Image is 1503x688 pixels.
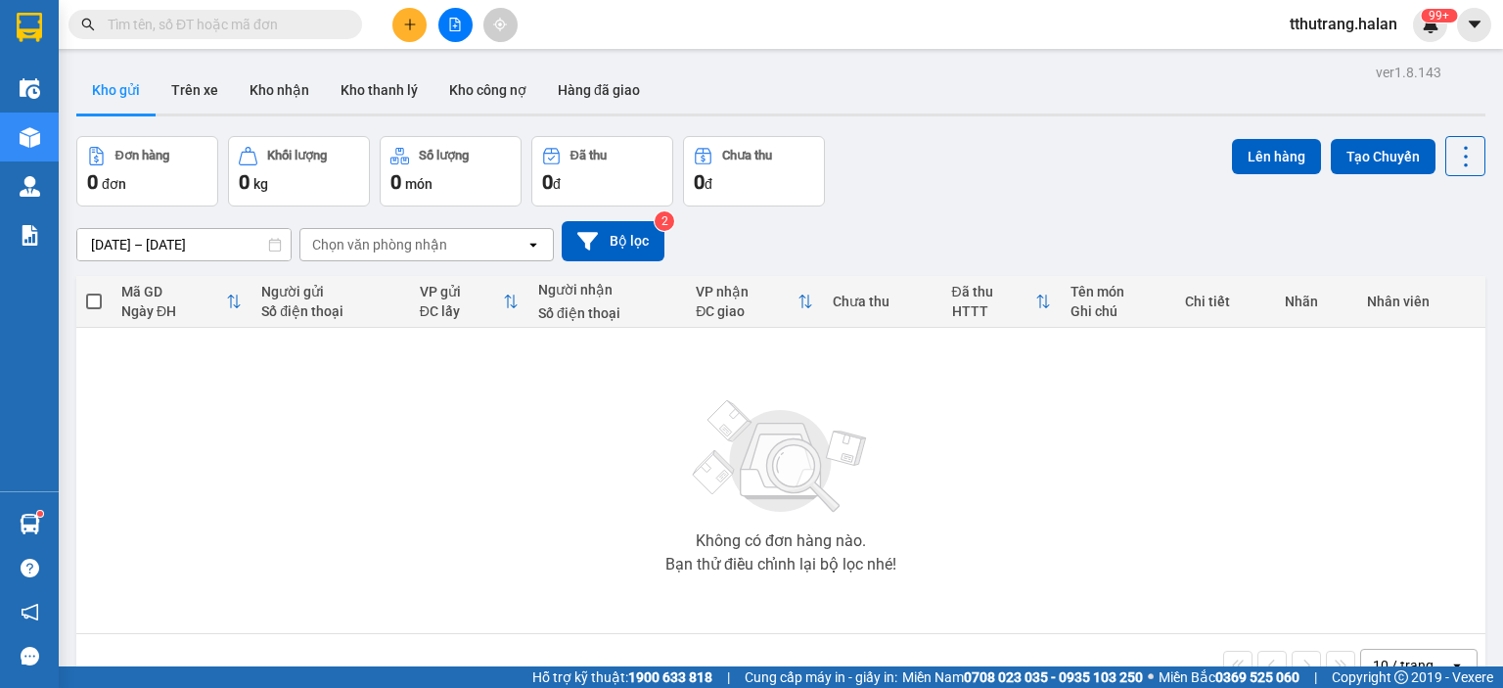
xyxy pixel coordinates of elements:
div: Chi tiết [1185,294,1266,309]
button: Kho nhận [234,67,325,114]
button: Đã thu0đ [531,136,673,206]
div: Chọn văn phòng nhận [312,235,447,254]
svg: open [525,237,541,252]
div: Đã thu [570,149,607,162]
button: Tạo Chuyến [1331,139,1435,174]
span: tthutrang.halan [1274,12,1413,36]
th: Toggle SortBy [112,276,251,328]
div: Ngày ĐH [121,303,226,319]
span: | [727,666,730,688]
span: 0 [694,170,705,194]
button: Đơn hàng0đơn [76,136,218,206]
sup: 169 [1421,9,1457,23]
button: aim [483,8,518,42]
button: Kho gửi [76,67,156,114]
div: Số lượng [419,149,469,162]
img: warehouse-icon [20,127,40,148]
span: đơn [102,176,126,192]
strong: 0369 525 060 [1215,669,1299,685]
span: plus [403,18,417,31]
span: message [21,647,39,665]
th: Toggle SortBy [686,276,823,328]
div: VP gửi [420,284,503,299]
span: aim [493,18,507,31]
div: Không có đơn hàng nào. [696,533,866,549]
input: Tìm tên, số ĐT hoặc mã đơn [108,14,339,35]
button: Kho công nợ [433,67,542,114]
div: Người gửi [261,284,399,299]
span: 0 [542,170,553,194]
span: copyright [1394,670,1408,684]
div: Tên món [1070,284,1165,299]
img: svg+xml;base64,PHN2ZyBjbGFzcz0ibGlzdC1wbHVnX19zdmciIHhtbG5zPSJodHRwOi8vd3d3LnczLm9yZy8yMDAwL3N2Zy... [683,389,879,526]
span: kg [253,176,268,192]
strong: 1900 633 818 [628,669,712,685]
button: caret-down [1457,8,1491,42]
button: Trên xe [156,67,234,114]
div: 10 / trang [1373,656,1434,675]
svg: open [1449,658,1465,673]
sup: 2 [655,211,674,231]
button: file-add [438,8,473,42]
span: | [1314,666,1317,688]
th: Toggle SortBy [410,276,528,328]
button: Số lượng0món [380,136,522,206]
span: 0 [87,170,98,194]
div: ĐC giao [696,303,797,319]
strong: 0708 023 035 - 0935 103 250 [964,669,1143,685]
img: warehouse-icon [20,176,40,197]
div: Đã thu [952,284,1035,299]
img: warehouse-icon [20,514,40,534]
div: Chưa thu [722,149,772,162]
img: icon-new-feature [1422,16,1439,33]
span: 0 [239,170,250,194]
span: file-add [448,18,462,31]
div: Nhãn [1285,294,1347,309]
span: Hỗ trợ kỹ thuật: [532,666,712,688]
div: Bạn thử điều chỉnh lại bộ lọc nhé! [665,557,896,573]
div: HTTT [952,303,1035,319]
div: Khối lượng [267,149,327,162]
div: ver 1.8.143 [1376,62,1441,83]
div: Mã GD [121,284,226,299]
span: đ [705,176,712,192]
div: Nhân viên [1367,294,1476,309]
button: plus [392,8,427,42]
th: Toggle SortBy [942,276,1061,328]
span: question-circle [21,559,39,577]
span: món [405,176,433,192]
img: logo-vxr [17,13,42,42]
span: Miền Bắc [1159,666,1299,688]
div: Chưa thu [833,294,932,309]
span: notification [21,603,39,621]
span: Cung cấp máy in - giấy in: [745,666,897,688]
div: Số điện thoại [538,305,676,321]
span: 0 [390,170,401,194]
span: ⚪️ [1148,673,1154,681]
button: Kho thanh lý [325,67,433,114]
button: Khối lượng0kg [228,136,370,206]
div: VP nhận [696,284,797,299]
span: search [81,18,95,31]
span: đ [553,176,561,192]
button: Lên hàng [1232,139,1321,174]
button: Hàng đã giao [542,67,656,114]
div: Đơn hàng [115,149,169,162]
div: Số điện thoại [261,303,399,319]
div: Ghi chú [1070,303,1165,319]
button: Chưa thu0đ [683,136,825,206]
div: ĐC lấy [420,303,503,319]
img: warehouse-icon [20,78,40,99]
img: solution-icon [20,225,40,246]
button: Bộ lọc [562,221,664,261]
span: caret-down [1466,16,1483,33]
input: Select a date range. [77,229,291,260]
span: Miền Nam [902,666,1143,688]
div: Người nhận [538,282,676,298]
sup: 1 [37,511,43,517]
